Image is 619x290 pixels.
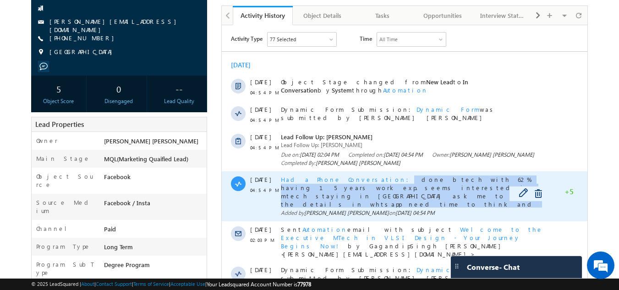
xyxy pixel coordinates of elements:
[81,200,126,208] span: Automation
[207,281,311,288] span: Your Leadsquared Account Number is
[28,251,56,259] span: 02:03 PM
[82,184,167,191] span: [PERSON_NAME] [PERSON_NAME]
[195,241,258,248] span: Dynamic Form
[153,97,204,105] div: Lead Quality
[35,120,84,129] span: Lead Properties
[59,116,327,124] span: Lead Follow Up: [PERSON_NAME]
[59,126,117,134] span: Due on:
[9,7,41,21] span: Activity Type
[59,150,315,191] span: done btech with 62% having 15 years work exp. seems interested in mtech staying in [GEOGRAPHIC_DA...
[33,97,84,105] div: Object Score
[28,53,49,61] span: [DATE]
[453,263,460,270] img: carter-drag
[110,61,130,69] span: System
[49,17,181,33] a: [PERSON_NAME][EMAIL_ADDRESS][DOMAIN_NAME]
[353,6,413,25] a: Tasks
[420,10,465,21] div: Opportunities
[102,198,207,211] div: Facebook / Insta
[138,7,150,21] span: Time
[59,80,327,97] span: Dynamic Form Submission: was submitted by [PERSON_NAME] [PERSON_NAME]
[36,172,95,189] label: Object Source
[28,63,56,71] span: 04:54 PM
[28,161,56,169] span: 04:54 PM
[158,10,176,18] div: All Time
[28,108,49,116] span: [DATE]
[33,80,84,97] div: 5
[9,36,39,44] div: [DATE]
[96,281,132,287] a: Contact Support
[170,281,205,287] a: Acceptable Use
[36,260,95,277] label: Program SubType
[49,34,119,43] span: [PHONE_NUMBER]
[36,224,74,233] label: Channel
[28,150,49,159] span: [DATE]
[28,211,56,219] span: 02:03 PM
[126,126,201,134] span: Completed on:
[162,126,201,133] span: [DATE] 04:54 PM
[102,154,207,167] div: MQL(Marketing Quaified Lead)
[313,164,324,173] a: Delete
[413,6,473,25] a: Opportunities
[36,154,90,163] label: Main Stage
[36,137,58,145] label: Owner
[102,172,207,185] div: Facebook
[78,126,117,133] span: [DATE] 02:04 PM
[102,260,207,273] div: Degree Program
[28,200,49,208] span: [DATE]
[93,80,144,97] div: 0
[153,80,204,97] div: --
[293,6,353,25] a: Object Details
[104,137,198,145] span: [PERSON_NAME] [PERSON_NAME]
[59,53,247,69] span: In Conversation
[46,7,115,21] div: Sales Activity,Program,Email Bounced,Email Link Clicked,Email Marked Spam & 72 more..
[36,242,91,251] label: Program Type
[36,198,95,215] label: Source Medium
[59,200,327,232] div: by GagandipSingh [PERSON_NAME]<[PERSON_NAME][EMAIL_ADDRESS][DOMAIN_NAME]>.
[93,97,144,105] div: Disengaged
[133,281,169,287] a: Terms of Service
[240,11,286,20] div: Activity History
[59,134,179,142] span: Completed By:
[59,184,327,192] span: Added by on
[300,10,345,21] div: Object Details
[59,150,192,158] span: Had a Phone Conversation
[204,53,231,60] span: New Lead
[161,61,206,69] span: Automation
[28,118,56,126] span: 04:54 PM
[195,80,258,88] span: Dynamic Form
[28,91,56,99] span: 04:54 PM
[174,184,213,191] span: [DATE] 04:54 PM
[473,6,533,25] a: Interview Status
[228,126,312,133] span: [PERSON_NAME] [PERSON_NAME]
[81,281,94,287] a: About
[59,53,247,69] span: Object Stage changed from to by through
[297,163,311,174] span: Edit
[28,241,49,249] span: [DATE]
[297,281,311,288] span: 77978
[94,134,179,141] span: [PERSON_NAME] [PERSON_NAME]
[233,6,293,25] a: Activity History
[210,126,312,134] span: Owner:
[49,48,117,57] span: [GEOGRAPHIC_DATA]
[59,241,327,257] span: Dynamic Form Submission: was submitted by [PERSON_NAME] [PERSON_NAME]
[102,242,207,255] div: Long Term
[467,263,520,271] span: Converse - Chat
[28,80,49,88] span: [DATE]
[48,10,74,18] div: 77 Selected
[31,280,311,289] span: © 2025 LeadSquared | | | | |
[343,162,352,173] span: +5
[59,200,231,208] span: Sent email with subject
[59,200,321,224] span: Welcome to the Executive MTech in VLSI Design - Your Journey Begins Now!
[480,10,525,21] div: Interview Status
[59,108,327,116] span: Lead Follow Up: [PERSON_NAME]
[360,10,405,21] div: Tasks
[102,224,207,237] div: Paid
